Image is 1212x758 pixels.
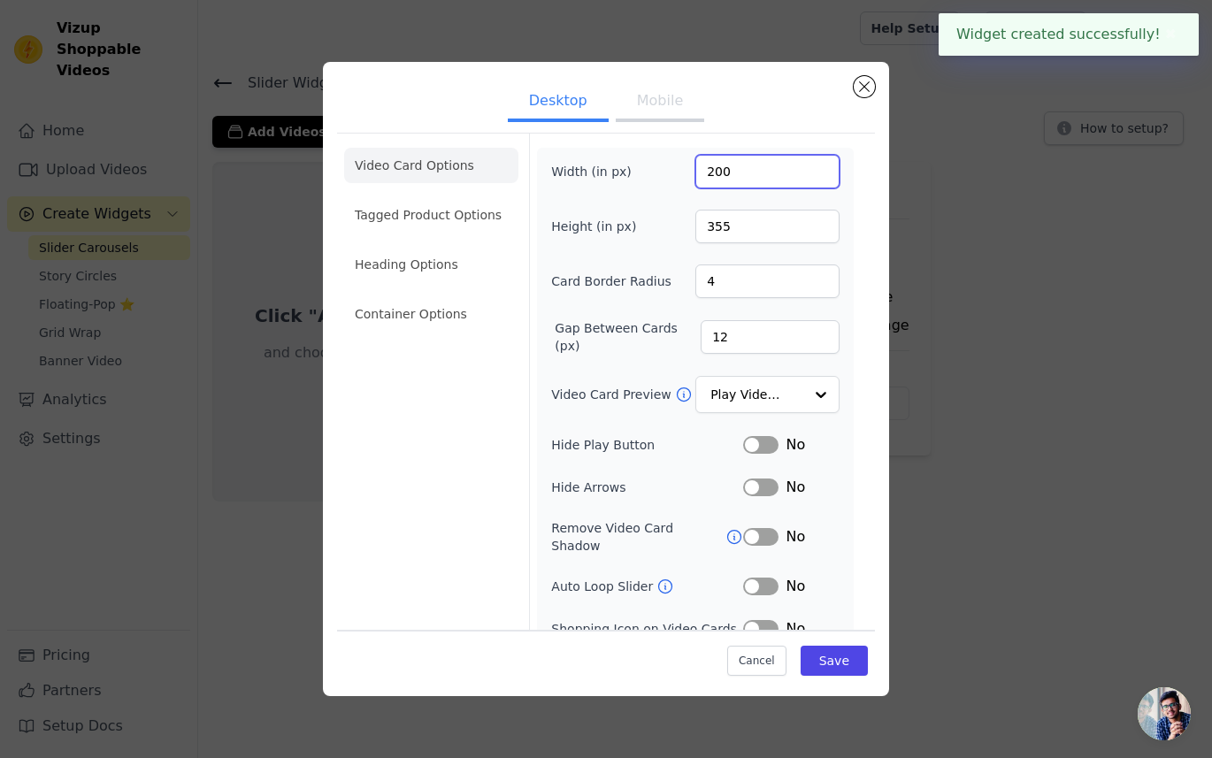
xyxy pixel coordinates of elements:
button: Desktop [508,83,609,122]
a: Open chat [1138,687,1191,740]
button: Close [1161,24,1181,45]
label: Hide Play Button [551,436,743,454]
li: Heading Options [344,247,518,282]
label: Card Border Radius [551,272,671,290]
label: Width (in px) [551,163,648,180]
li: Tagged Product Options [344,197,518,233]
li: Container Options [344,296,518,332]
label: Remove Video Card Shadow [551,519,725,555]
label: Hide Arrows [551,479,743,496]
label: Auto Loop Slider [551,578,656,595]
button: Cancel [727,645,786,675]
button: Save [801,645,868,675]
span: No [786,576,805,597]
label: Video Card Preview [551,386,674,403]
li: Video Card Options [344,148,518,183]
button: Mobile [616,83,704,122]
button: Close modal [854,76,875,97]
div: Widget created successfully! [939,13,1199,56]
label: Height (in px) [551,218,648,235]
span: No [786,477,805,498]
span: No [786,434,805,456]
label: Gap Between Cards (px) [555,319,701,355]
span: No [786,526,805,547]
span: No [786,618,805,639]
label: Shopping Icon on Video Cards [551,620,743,638]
